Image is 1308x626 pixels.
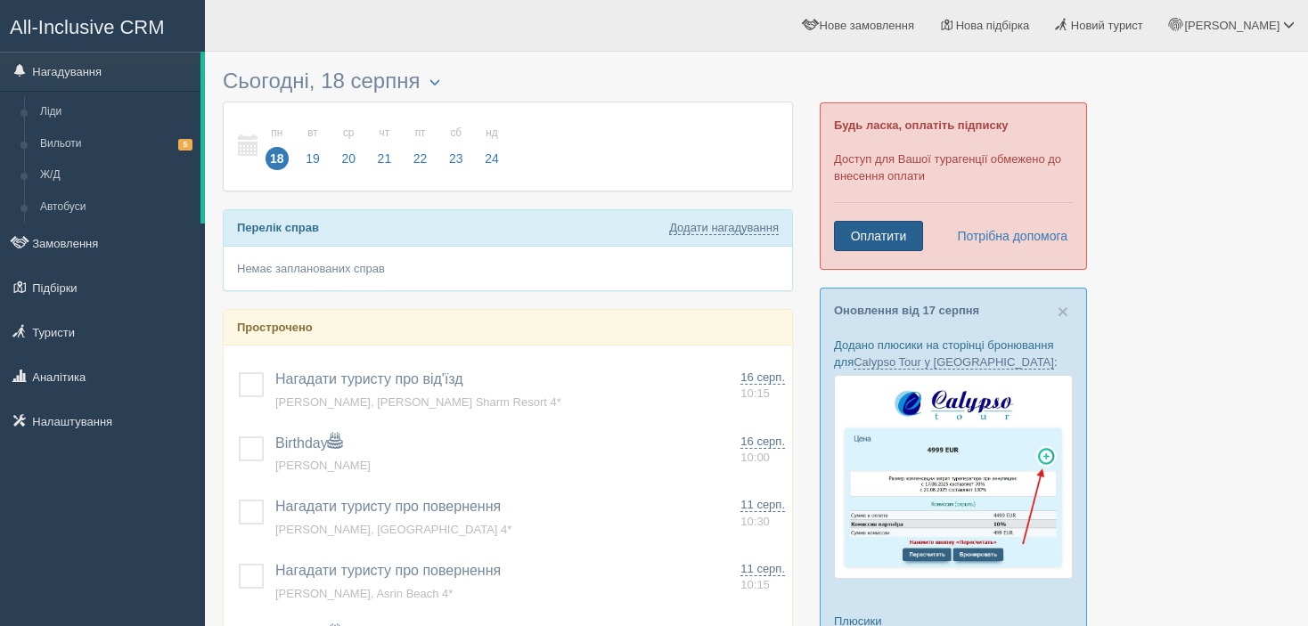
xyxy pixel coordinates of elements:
[368,116,402,177] a: чт 21
[237,321,313,334] b: Прострочено
[945,221,1068,251] a: Потрібна допомога
[32,191,200,224] a: Автобуси
[331,116,365,177] a: ср 20
[1058,302,1068,321] button: Close
[834,375,1073,579] img: calypso-tour-proposal-crm-for-travel-agency.jpg
[373,126,396,141] small: чт
[834,337,1073,370] p: Додано плюсики на сторінці бронювання для :
[834,118,1008,132] b: Будь ласка, оплатіть підписку
[373,147,396,170] span: 21
[32,96,200,128] a: Ліди
[337,126,360,141] small: ср
[260,116,294,177] a: пн 18
[834,304,979,317] a: Оновлення від 17 серпня
[740,370,785,385] span: 16 серп.
[178,139,192,150] span: 5
[475,116,504,177] a: нд 24
[834,221,923,251] a: Оплатити
[409,126,432,141] small: пт
[740,497,785,530] a: 11 серп. 10:30
[275,395,561,409] a: [PERSON_NAME], [PERSON_NAME] Sharm Resort 4*
[275,459,371,472] a: [PERSON_NAME]
[266,126,289,141] small: пн
[740,434,785,467] a: 16 серп. 10:00
[275,523,511,536] a: [PERSON_NAME], [GEOGRAPHIC_DATA] 4*
[10,16,165,38] span: All-Inclusive CRM
[296,116,330,177] a: вт 19
[740,578,770,591] span: 10:15
[439,116,473,177] a: сб 23
[740,451,770,464] span: 10:00
[445,147,468,170] span: 23
[404,116,437,177] a: пт 22
[1,1,204,50] a: All-Inclusive CRM
[275,371,463,386] a: Нагадати туристу про від'їзд
[275,435,342,451] a: Birthday
[820,102,1087,270] div: Доступ для Вашої турагенції обмежено до внесення оплати
[237,221,319,234] b: Перелік справ
[409,147,432,170] span: 22
[224,247,792,290] div: Немає запланованих справ
[266,147,289,170] span: 18
[740,515,770,528] span: 10:30
[275,499,501,514] a: Нагадати туристу про повернення
[740,561,785,594] a: 11 серп. 10:15
[275,587,453,600] a: [PERSON_NAME], Asrin Beach 4*
[445,126,468,141] small: сб
[740,562,785,576] span: 11 серп.
[820,19,914,32] span: Нове замовлення
[669,221,779,235] a: Додати нагадування
[480,126,503,141] small: нд
[32,159,200,191] a: Ж/Д
[1058,301,1068,321] span: ×
[32,128,200,160] a: Вильоти5
[301,126,324,141] small: вт
[337,147,360,170] span: 20
[740,435,785,449] span: 16 серп.
[740,386,770,400] span: 10:15
[301,147,324,170] span: 19
[480,147,503,170] span: 24
[740,370,785,402] a: 16 серп. 10:15
[223,69,793,93] h3: Сьогодні, 18 серпня
[1184,19,1279,32] span: [PERSON_NAME]
[854,355,1054,370] a: Calypso Tour у [GEOGRAPHIC_DATA]
[956,19,1030,32] span: Нова підбірка
[740,498,785,512] span: 11 серп.
[275,563,501,578] a: Нагадати туристу про повернення
[1071,19,1143,32] span: Новий турист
